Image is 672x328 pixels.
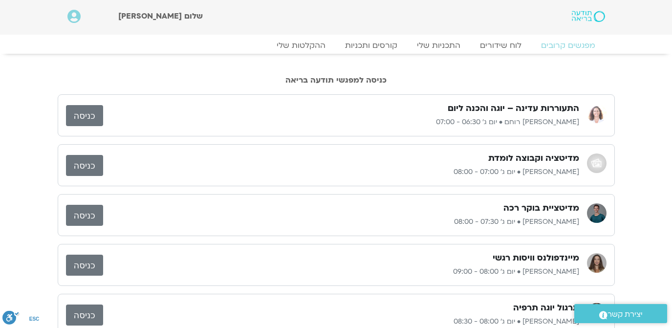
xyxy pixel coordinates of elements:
h3: תרגול יוגה תרפיה [513,302,579,314]
p: [PERSON_NAME] • יום ג׳ 08:00 - 09:00 [103,266,579,278]
h3: מדיטציית בוקר רכה [503,202,579,214]
span: שלום [PERSON_NAME] [118,11,203,22]
a: מפגשים קרובים [531,41,605,50]
h3: מדיטציה וקבוצה לומדת [488,153,579,164]
a: כניסה [66,305,103,326]
a: כניסה [66,205,103,226]
nav: Menu [67,41,605,50]
p: [PERSON_NAME] • יום ג׳ 07:00 - 08:00 [103,166,579,178]
p: [PERSON_NAME] • יום ג׳ 08:00 - 08:30 [103,316,579,328]
span: יצירת קשר [607,308,643,321]
a: ההקלטות שלי [267,41,335,50]
img: הילן נבות [587,253,607,273]
img: אודי שפריר [587,153,607,173]
p: [PERSON_NAME] • יום ג׳ 07:30 - 08:00 [103,216,579,228]
h2: כניסה למפגשי תודעה בריאה [58,76,615,85]
a: קורסים ותכניות [335,41,407,50]
h3: התעוררות עדינה – יוגה והכנה ליום [448,103,579,114]
p: [PERSON_NAME] רוחם • יום ג׳ 06:30 - 07:00 [103,116,579,128]
a: התכניות שלי [407,41,470,50]
img: אורנה סמלסון רוחם [587,104,607,123]
a: כניסה [66,155,103,176]
a: לוח שידורים [470,41,531,50]
a: יצירת קשר [574,304,667,323]
a: כניסה [66,255,103,276]
img: אורי דאובר [587,203,607,223]
a: כניסה [66,105,103,126]
h3: מיינדפולנס וויסות רגשי [493,252,579,264]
